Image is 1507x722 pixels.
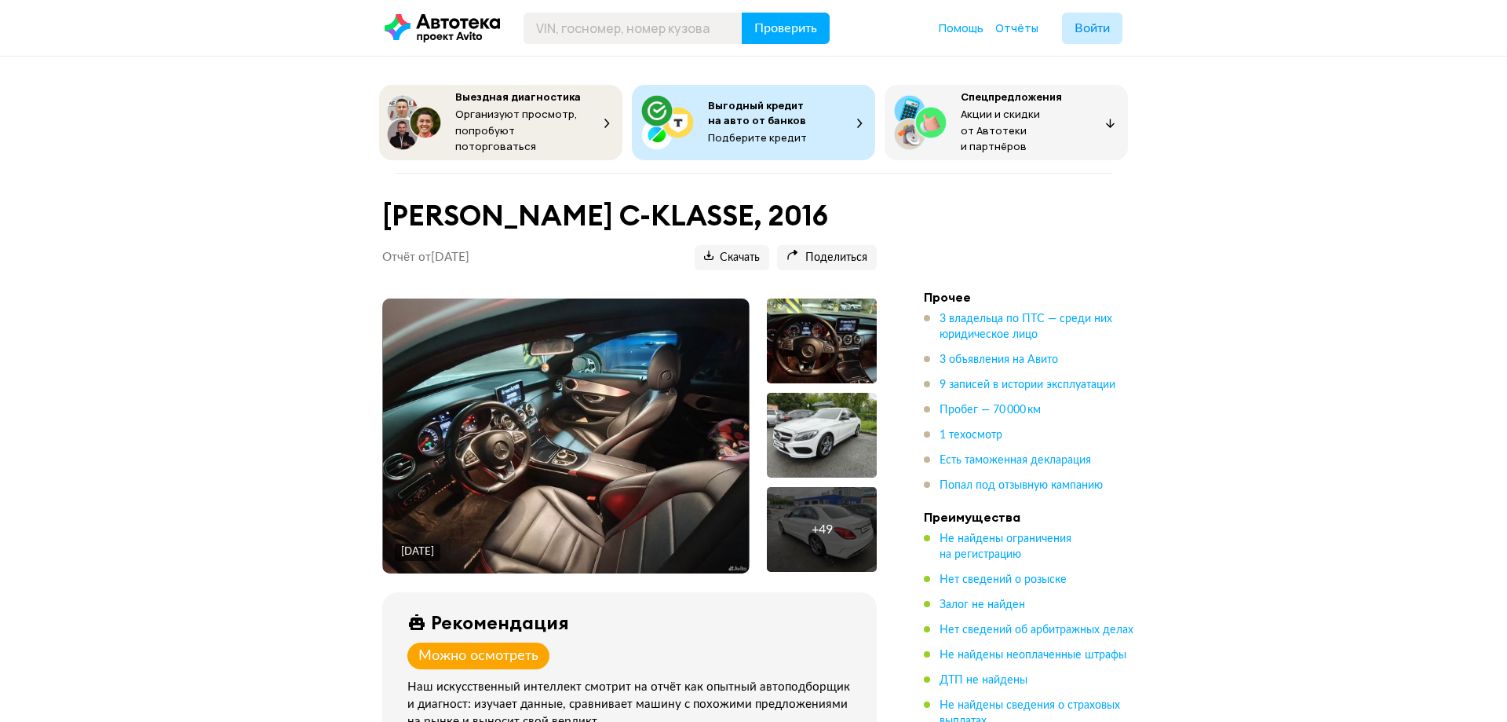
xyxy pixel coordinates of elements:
[777,245,877,270] button: Поделиться
[940,650,1126,661] span: Не найдены неоплаченные штрафы
[418,647,538,665] div: Можно осмотреть
[1062,13,1122,44] button: Войти
[383,299,750,574] img: Main car
[382,250,469,266] p: Отчёт от [DATE]
[940,625,1133,636] span: Нет сведений об арбитражных делах
[940,405,1041,416] span: Пробег — 70 000 км
[431,611,569,633] div: Рекомендация
[940,675,1027,686] span: ДТП не найдены
[940,574,1067,585] span: Нет сведений о розыске
[455,107,578,153] span: Организуют просмотр, попробуют поторговаться
[742,13,830,44] button: Проверить
[524,13,743,44] input: VIN, госномер, номер кузова
[961,107,1040,153] span: Акции и скидки от Автотеки и партнёров
[940,313,1112,340] span: 3 владельца по ПТС — среди них юридическое лицо
[401,545,434,559] div: [DATE]
[940,430,1002,441] span: 1 техосмотр
[995,20,1038,36] a: Отчёты
[382,199,877,233] h1: [PERSON_NAME] C-KLASSE, 2016
[995,20,1038,35] span: Отчёты
[455,90,581,104] span: Выездная диагностика
[885,85,1128,160] button: СпецпредложенияАкции и скидки от Автотеки и партнёров
[961,90,1062,104] span: Спецпредложения
[924,289,1144,305] h4: Прочее
[940,354,1058,365] span: 3 объявления на Авито
[939,20,983,35] span: Помощь
[940,379,1115,390] span: 9 записей в истории эксплуатации
[939,20,983,36] a: Помощь
[940,455,1091,466] span: Есть таможенная декларация
[695,245,769,270] button: Скачать
[632,85,875,160] button: Выгодный кредит на авто от банковПодберите кредит
[708,98,806,127] span: Выгодный кредит на авто от банков
[940,533,1071,560] span: Не найдены ограничения на регистрацию
[379,85,622,160] button: Выездная диагностикаОрганизуют просмотр, попробуют поторговаться
[708,130,807,145] span: Подберите кредит
[1075,22,1110,35] span: Войти
[940,480,1103,491] span: Попал под отзывную кампанию
[754,22,817,35] span: Проверить
[924,509,1144,525] h4: Преимущества
[704,251,760,266] span: Скачать
[812,522,833,537] div: + 49
[940,599,1025,610] span: Залог не найден
[786,251,867,266] span: Поделиться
